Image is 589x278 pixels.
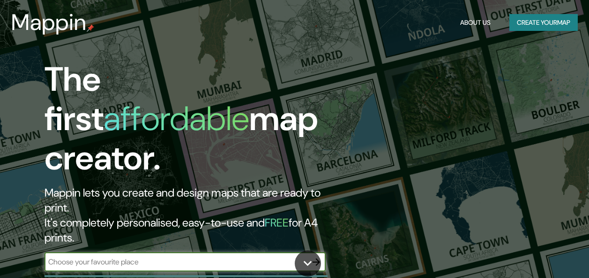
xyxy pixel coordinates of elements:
h1: affordable [104,97,249,140]
h5: FREE [265,215,289,230]
h3: Mappin [11,9,87,36]
h2: Mappin lets you create and design maps that are ready to print. It's completely personalised, eas... [45,185,339,245]
button: About Us [456,14,494,31]
input: Choose your favourite place [45,256,307,267]
button: Create yourmap [509,14,578,31]
h1: The first map creator. [45,60,339,185]
img: mappin-pin [87,24,94,32]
